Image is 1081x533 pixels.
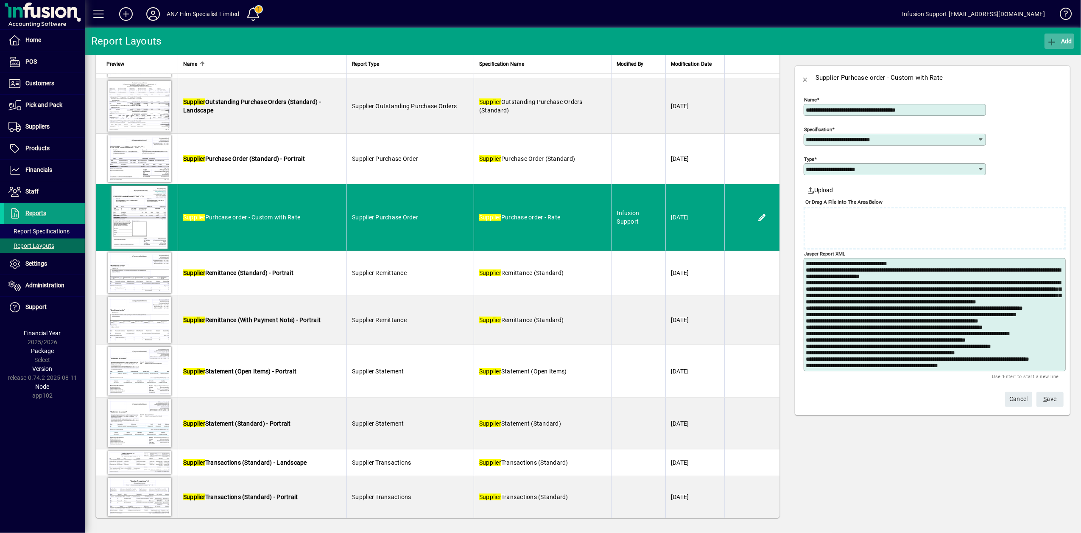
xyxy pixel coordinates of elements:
span: Infusion Support [617,210,639,225]
span: Support [25,303,47,310]
button: Save [1036,392,1064,407]
button: Back [795,67,816,88]
td: [DATE] [665,184,724,251]
span: Transactions (Standard) - Landscape [183,459,307,466]
em: Supplier [183,155,205,162]
span: Report Type [352,59,379,69]
em: Supplier [479,214,501,221]
span: Remittance (Standard) [479,269,564,276]
a: Home [4,30,85,51]
span: Supplier Transactions [352,459,411,466]
span: Financial Year [24,330,61,337]
a: Pick and Pack [4,95,85,116]
a: Support [4,297,85,318]
span: Node [36,383,50,390]
a: Suppliers [4,116,85,137]
span: Staff [25,188,39,195]
a: Customers [4,73,85,94]
div: Supplier Purhcase order - Custom with Rate [816,71,943,84]
span: Statement (Open Items) - Portrait [183,368,296,375]
td: [DATE] [665,134,724,184]
span: Purhcase order - Custom with Rate [183,214,300,221]
span: Reports [25,210,46,216]
a: POS [4,51,85,73]
td: [DATE] [665,251,724,295]
span: S [1044,396,1047,402]
mat-label: Jasper Report XML [804,251,845,257]
span: Add [1047,38,1072,45]
span: Transactions (Standard) [479,459,568,466]
span: Supplier Remittance [352,317,407,323]
span: POS [25,58,37,65]
span: Purchase order - Rate [479,214,560,221]
span: Report Specifications [8,228,70,235]
span: Remittance (Standard) - Portrait [183,269,293,276]
td: [DATE] [665,345,724,398]
span: Financials [25,166,52,173]
span: Remittance (Standard) [479,317,564,323]
span: Home [25,36,41,43]
em: Supplier [479,420,501,427]
span: Report Layouts [8,242,54,249]
td: [DATE] [665,476,724,518]
em: Supplier [183,368,205,375]
span: Purchase Order (Standard) [479,155,575,162]
span: Outstanding Purchase Orders (Standard) [479,98,583,114]
span: Purchase Order (Standard) - Portrait [183,155,305,162]
span: Specification Name [479,59,524,69]
div: Modification Date [671,59,719,69]
span: Supplier Statement [352,420,404,427]
button: Profile [140,6,167,22]
span: Outstanding Purchase Orders (Standard) - Landscape [183,98,321,114]
button: Add [1045,34,1074,49]
span: Products [25,145,50,151]
button: Cancel [1005,392,1032,407]
mat-label: Type [804,156,814,162]
span: Cancel [1009,392,1028,406]
em: Supplier [183,494,205,500]
span: Settings [25,260,47,267]
mat-label: Specification [804,126,832,132]
td: [DATE] [665,398,724,449]
a: Financials [4,160,85,181]
a: Settings [4,253,85,275]
a: Administration [4,275,85,296]
div: Report Type [352,59,469,69]
span: Supplier Statement [352,368,404,375]
span: Name [183,59,197,69]
em: Supplier [183,317,205,323]
span: Supplier Purchase Order [352,214,418,221]
span: Transactions (Standard) - Portrait [183,494,298,500]
a: Staff [4,181,85,202]
span: Upload [807,186,833,195]
em: Supplier [479,98,501,105]
td: [DATE] [665,79,724,134]
span: ave [1044,392,1057,406]
em: Supplier [183,420,205,427]
span: Statement (Standard) [479,420,561,427]
a: Knowledge Base [1053,2,1070,29]
td: [DATE] [665,295,724,345]
span: Remittance (With Payment Note) - Portrait [183,317,321,323]
em: Supplier [183,269,205,276]
span: Suppliers [25,123,50,130]
span: Modification Date [671,59,712,69]
span: Package [31,348,54,354]
span: Modified By [617,59,643,69]
td: [DATE] [665,449,724,476]
span: Customers [25,80,54,87]
div: ANZ Film Specialist Limited [167,7,240,21]
a: Products [4,138,85,159]
span: Preview [106,59,124,69]
a: Report Specifications [4,224,85,238]
button: Upload [804,182,837,198]
span: Supplier Remittance [352,269,407,276]
span: Statement (Standard) - Portrait [183,420,291,427]
div: Specification Name [479,59,606,69]
a: Report Layouts [4,238,85,253]
span: Supplier Outstanding Purchase Orders [352,103,457,109]
em: Supplier [479,368,501,375]
span: Administration [25,282,64,289]
span: Supplier Purchase Order [352,155,418,162]
em: Supplier [183,459,205,466]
